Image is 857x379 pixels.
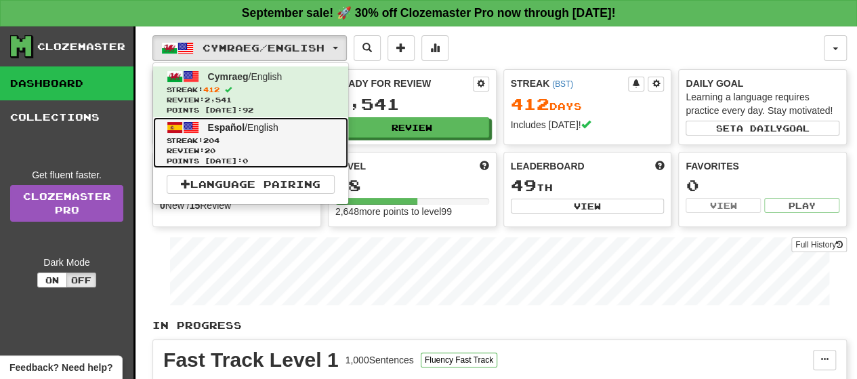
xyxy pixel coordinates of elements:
[335,96,489,113] div: 2,541
[203,136,220,144] span: 204
[163,350,339,370] div: Fast Track Level 1
[203,42,325,54] span: Cymraeg / English
[208,71,249,82] span: Cymraeg
[153,66,348,117] a: Cymraeg/EnglishStreak:412 Review:2,541Points [DATE]:92
[686,159,839,173] div: Favorites
[511,177,665,195] div: th
[37,273,67,287] button: On
[552,79,573,89] a: (BST)
[242,6,616,20] strong: September sale! 🚀 30% off Clozemaster Pro now through [DATE]!
[208,71,283,82] span: / English
[9,361,112,374] span: Open feedback widget
[208,122,245,133] span: Español
[335,205,489,218] div: 2,648 more points to level 99
[686,90,839,117] div: Learning a language requires practice every day. Stay motivated!
[686,198,761,213] button: View
[167,156,335,166] span: Points [DATE]: 0
[167,146,335,156] span: Review: 20
[686,77,839,90] div: Daily Goal
[37,40,125,54] div: Clozemaster
[654,159,664,173] span: This week in points, UTC
[511,77,629,90] div: Streak
[335,159,366,173] span: Level
[160,199,314,212] div: New / Review
[167,136,335,146] span: Streak:
[66,273,96,287] button: Off
[152,319,847,332] p: In Progress
[511,176,537,195] span: 49
[10,256,123,269] div: Dark Mode
[480,159,489,173] span: Score more points to level up
[203,85,220,94] span: 412
[736,123,782,133] span: a daily
[153,117,348,168] a: Español/EnglishStreak:204 Review:20Points [DATE]:0
[421,353,497,367] button: Fluency Fast Track
[167,175,335,194] a: Language Pairing
[354,35,381,61] button: Search sentences
[764,198,839,213] button: Play
[346,353,414,367] div: 1,000 Sentences
[686,121,839,136] button: Seta dailygoal
[335,177,489,194] div: 98
[511,159,585,173] span: Leaderboard
[335,77,473,90] div: Ready for Review
[686,177,839,194] div: 0
[511,118,665,132] div: Includes [DATE]!
[511,96,665,113] div: Day s
[421,35,448,61] button: More stats
[10,185,123,222] a: ClozemasterPro
[511,199,665,214] button: View
[791,237,847,252] button: Full History
[335,117,489,138] button: Review
[208,122,278,133] span: / English
[160,200,165,211] strong: 0
[167,85,335,95] span: Streak:
[167,105,335,115] span: Points [DATE]: 92
[152,35,347,61] button: Cymraeg/English
[167,95,335,105] span: Review: 2,541
[388,35,415,61] button: Add sentence to collection
[190,200,201,211] strong: 15
[511,94,549,113] span: 412
[10,168,123,182] div: Get fluent faster.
